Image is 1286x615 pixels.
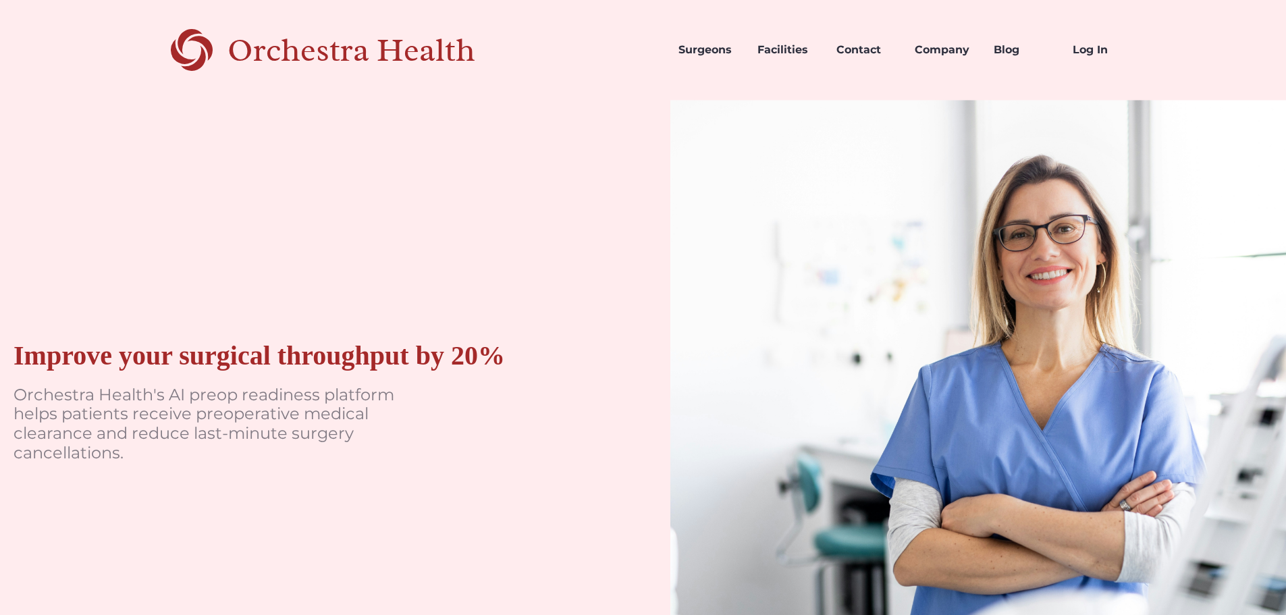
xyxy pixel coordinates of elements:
[14,385,419,463] p: Orchestra Health's AI preop readiness platform helps patients receive preoperative medical cleara...
[826,27,905,73] a: Contact
[904,27,983,73] a: Company
[14,340,505,372] div: Improve your surgical throughput by 20%
[668,27,747,73] a: Surgeons
[983,27,1062,73] a: Blog
[747,27,826,73] a: Facilities
[227,36,523,64] div: Orchestra Health
[1062,27,1141,73] a: Log In
[146,27,523,73] a: home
